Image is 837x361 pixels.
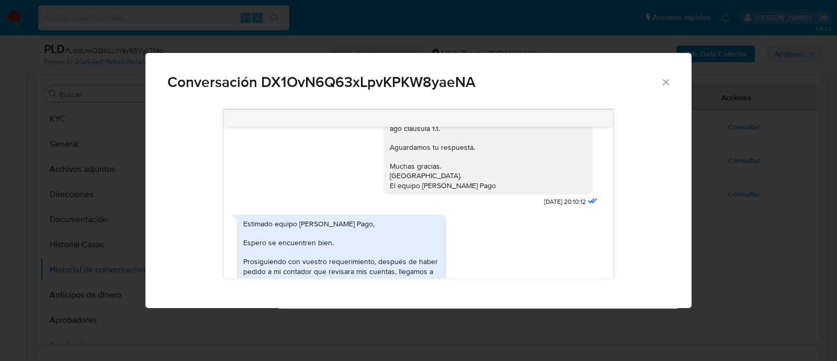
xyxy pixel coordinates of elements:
[145,53,692,309] div: Comunicación
[544,198,586,206] span: [DATE] 20:10:12
[390,9,586,190] div: Hola, Esperamos que te encuentres muy bien. Te consultamos si tuviste oportunidad [PERSON_NAME] e...
[167,75,661,90] span: Conversación DX1OvN6Q63xLpvKPKW8yaeNA
[661,77,670,86] button: Cerrar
